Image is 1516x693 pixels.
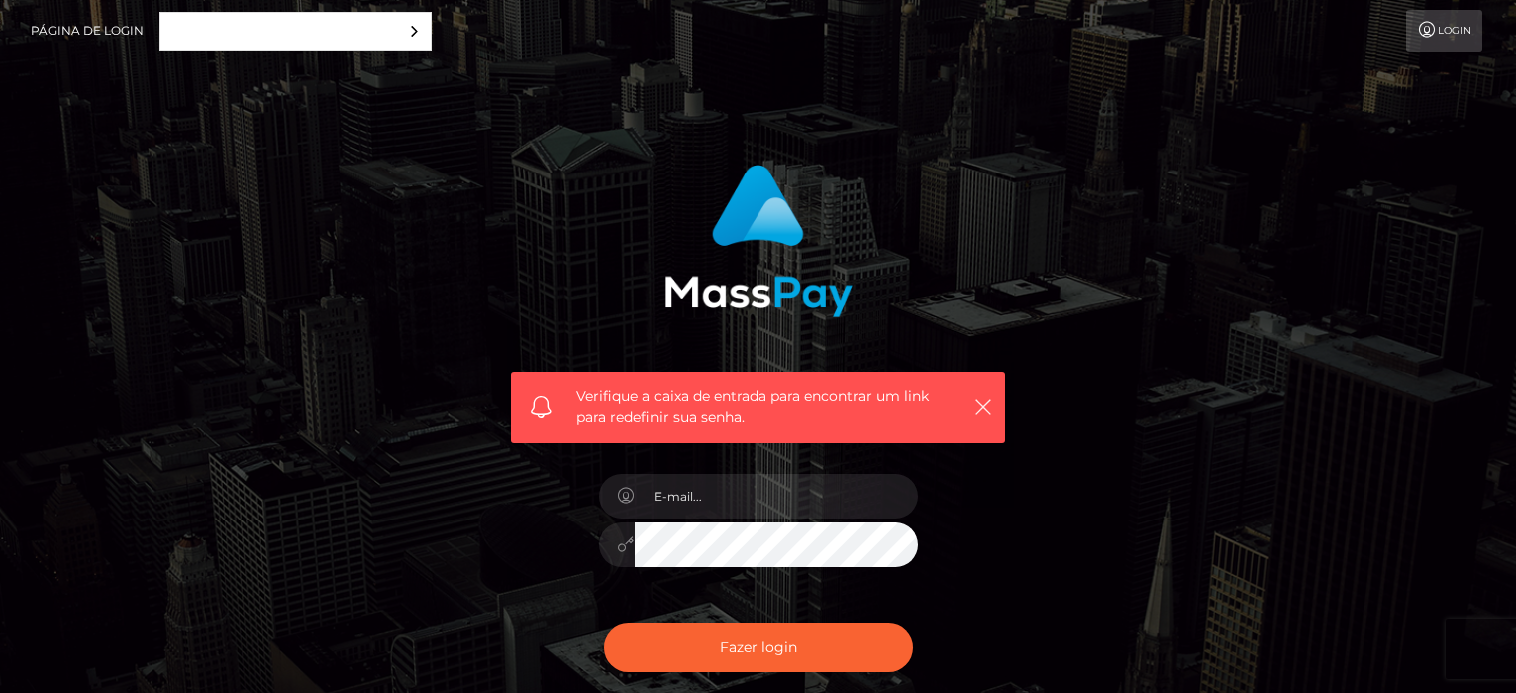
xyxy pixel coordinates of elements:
[160,13,431,50] a: Português ([GEOGRAPHIC_DATA])
[576,386,940,428] span: Verifique a caixa de entrada para encontrar um link para redefinir sua senha.
[31,10,144,52] a: Página de login
[1406,10,1482,52] a: Login
[635,474,918,519] input: E-mail...
[159,12,432,51] aside: Language selected: Português (Brasil)
[159,12,432,51] div: Language
[664,165,853,317] img: MassPay Login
